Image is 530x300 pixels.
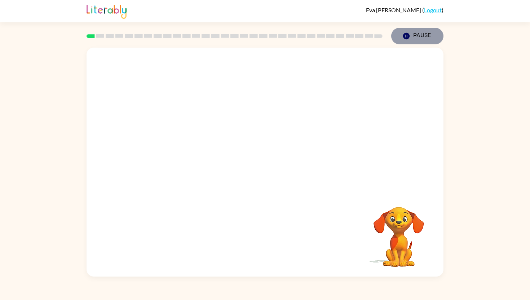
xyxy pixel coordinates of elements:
button: Pause [391,28,443,44]
span: Eva [PERSON_NAME] [366,6,422,13]
img: Literably [87,3,127,19]
video: Your browser must support playing .mp4 files to use Literably. Please try using another browser. [363,196,435,268]
a: Logout [424,6,442,13]
div: ( ) [366,6,443,13]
